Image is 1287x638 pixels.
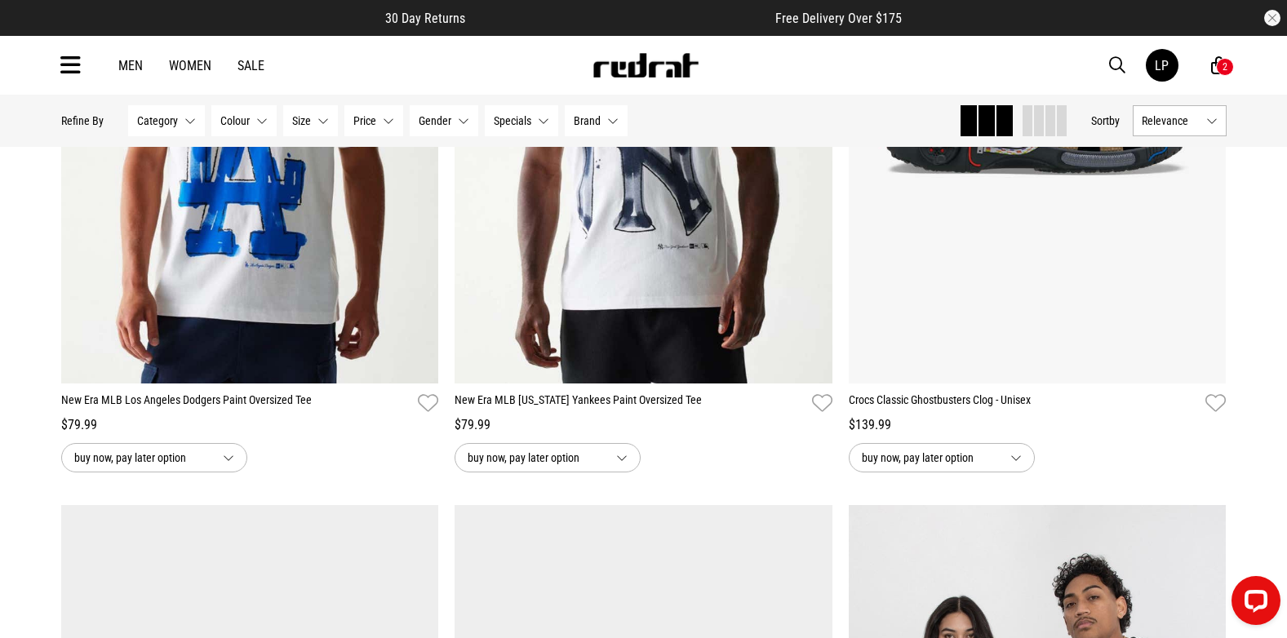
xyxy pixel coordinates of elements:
span: Colour [220,114,250,127]
iframe: Customer reviews powered by Trustpilot [498,10,743,26]
div: $139.99 [849,415,1227,435]
span: 30 Day Returns [385,11,465,26]
a: Sale [237,58,264,73]
a: Crocs Classic Ghostbusters Clog - Unisex [849,392,1200,415]
div: 2 [1223,61,1227,73]
a: 2 [1211,57,1227,74]
button: Specials [485,105,558,136]
span: Brand [574,114,601,127]
p: Refine By [61,114,104,127]
span: buy now, pay later option [468,448,603,467]
button: Sortby [1091,111,1120,131]
span: Category [137,114,178,127]
span: Price [353,114,376,127]
button: Category [128,105,205,136]
button: Gender [410,105,478,136]
button: Price [344,105,403,136]
button: Relevance [1133,105,1227,136]
span: buy now, pay later option [862,448,997,467]
div: LP [1155,58,1169,73]
div: $79.99 [61,415,439,435]
img: Redrat logo [592,53,699,78]
div: $79.99 [455,415,832,435]
iframe: LiveChat chat widget [1218,569,1287,638]
span: buy now, pay later option [74,448,210,467]
span: Size [292,114,311,127]
button: Brand [565,105,628,136]
span: Free Delivery Over $175 [775,11,902,26]
span: by [1109,114,1120,127]
span: Relevance [1142,114,1200,127]
a: New Era MLB [US_STATE] Yankees Paint Oversized Tee [455,392,805,415]
button: Colour [211,105,277,136]
button: buy now, pay later option [455,443,641,472]
a: Women [169,58,211,73]
span: Specials [494,114,531,127]
button: buy now, pay later option [61,443,247,472]
button: Size [283,105,338,136]
span: Gender [419,114,451,127]
a: New Era MLB Los Angeles Dodgers Paint Oversized Tee [61,392,412,415]
a: Men [118,58,143,73]
button: buy now, pay later option [849,443,1035,472]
